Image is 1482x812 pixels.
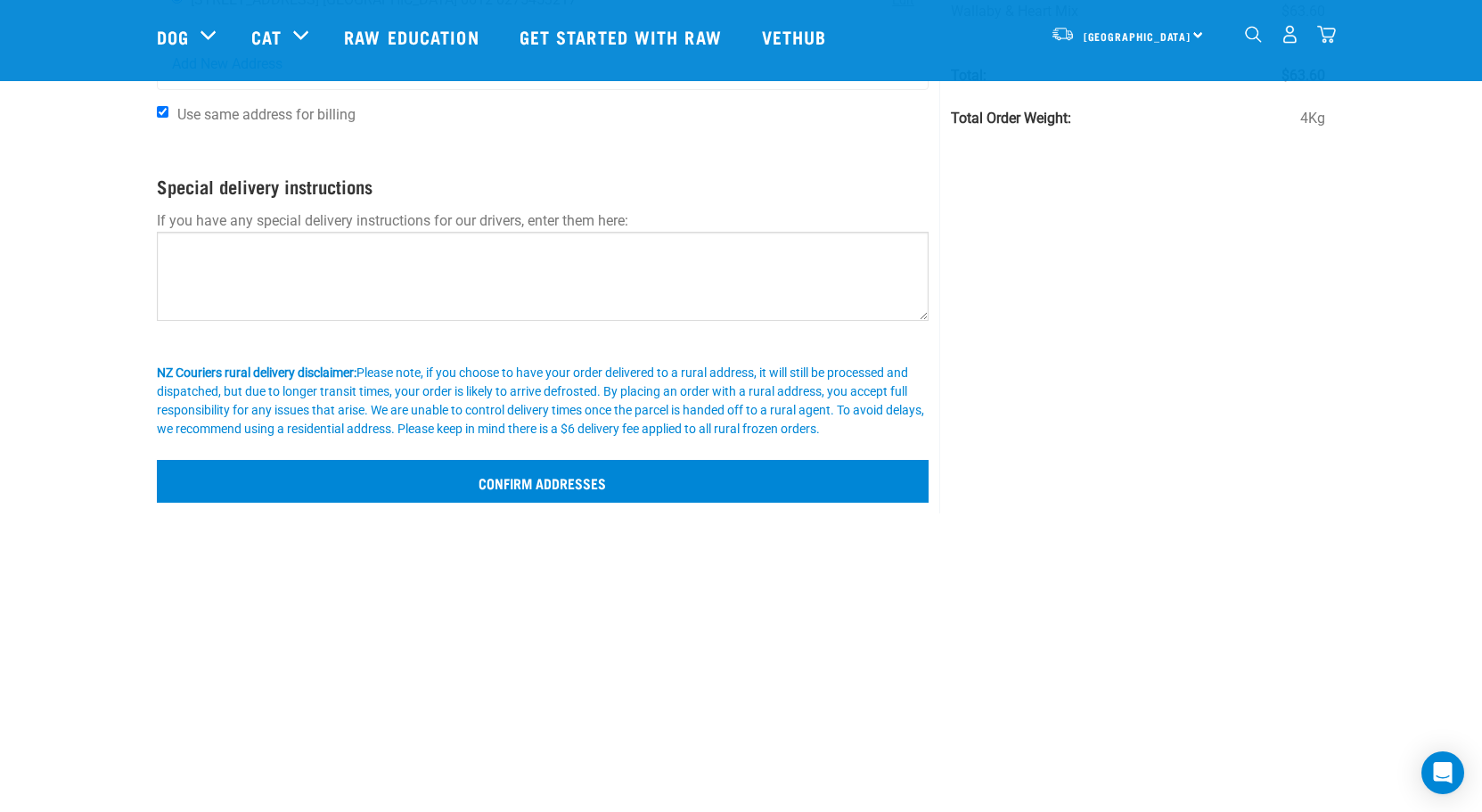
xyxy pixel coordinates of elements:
b: NZ Couriers rural delivery disclaimer: [157,365,356,380]
strong: Total Order Weight: [951,110,1071,127]
p: If you have any special delivery instructions for our drivers, enter them here: [157,210,929,232]
span: 4Kg [1300,108,1325,129]
a: Vethub [744,1,849,72]
strong: Total: [951,67,987,84]
a: Dog [157,23,189,50]
img: van-moving.png [1051,26,1075,42]
input: Confirm addresses [157,460,929,503]
h4: Special delivery instructions [157,176,929,196]
span: [GEOGRAPHIC_DATA] [1084,33,1191,39]
div: Please note, if you choose to have your order delivered to a rural address, it will still be proc... [157,364,929,439]
a: Get started with Raw [502,1,744,72]
img: home-icon-1@2x.png [1245,26,1262,43]
img: user.png [1281,25,1299,44]
span: Use same address for billing [177,106,356,123]
a: Raw Education [326,1,501,72]
img: home-icon@2x.png [1317,25,1336,44]
div: Open Intercom Messenger [1421,751,1464,794]
input: Use same address for billing [157,106,168,118]
a: Cat [251,23,282,50]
